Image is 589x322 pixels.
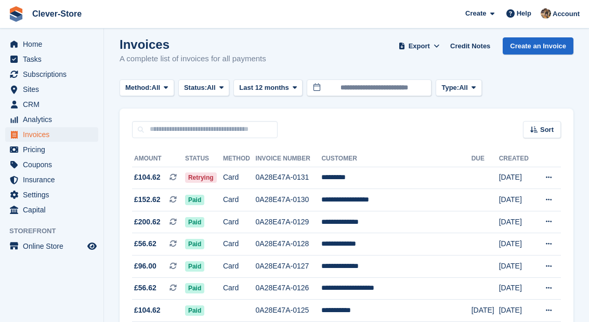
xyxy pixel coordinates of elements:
[256,233,322,256] td: 0A28E47A-0128
[120,53,266,65] p: A complete list of invoices for all payments
[256,300,322,322] td: 0A28E47A-0125
[499,167,535,189] td: [DATE]
[134,194,161,205] span: £152.62
[541,8,551,19] img: Andy Mackinnon
[396,37,442,55] button: Export
[499,211,535,233] td: [DATE]
[23,97,85,112] span: CRM
[185,283,204,293] span: Paid
[185,217,204,227] span: Paid
[499,277,535,300] td: [DATE]
[436,79,481,97] button: Type: All
[23,112,85,127] span: Analytics
[441,83,459,93] span: Type:
[185,305,204,316] span: Paid
[553,9,580,19] span: Account
[23,52,85,66] span: Tasks
[23,67,85,82] span: Subscriptions
[185,172,217,183] span: Retrying
[256,211,322,233] td: 0A28E47A-0129
[5,67,98,82] a: menu
[23,127,85,142] span: Invoices
[23,37,85,51] span: Home
[5,172,98,187] a: menu
[184,83,207,93] span: Status:
[233,79,303,97] button: Last 12 months
[8,6,24,22] img: stora-icon-8386f47178a22dfd0bd8f6a31ec36ba5ce8667c1dd55bd0f319d3a0aa187defe.svg
[472,300,499,322] td: [DATE]
[256,189,322,211] td: 0A28E47A-0130
[185,151,223,167] th: Status
[185,239,204,249] span: Paid
[5,37,98,51] a: menu
[28,5,86,22] a: Clever-Store
[472,151,499,167] th: Due
[256,277,322,300] td: 0A28E47A-0126
[223,151,256,167] th: Method
[5,239,98,253] a: menu
[5,203,98,217] a: menu
[223,189,256,211] td: Card
[540,125,554,135] span: Sort
[9,226,103,236] span: Storefront
[465,8,486,19] span: Create
[223,256,256,278] td: Card
[321,151,471,167] th: Customer
[134,238,156,249] span: £56.62
[23,82,85,97] span: Sites
[23,187,85,202] span: Settings
[120,37,266,51] h1: Invoices
[223,167,256,189] td: Card
[152,83,161,93] span: All
[134,283,156,293] span: £56.62
[409,41,430,51] span: Export
[239,83,289,93] span: Last 12 months
[499,256,535,278] td: [DATE]
[134,172,161,183] span: £104.62
[178,79,229,97] button: Status: All
[120,79,174,97] button: Method: All
[5,112,98,127] a: menu
[446,37,494,55] a: Credit Notes
[256,256,322,278] td: 0A28E47A-0127
[223,233,256,256] td: Card
[5,97,98,112] a: menu
[5,187,98,202] a: menu
[5,142,98,157] a: menu
[499,233,535,256] td: [DATE]
[5,52,98,66] a: menu
[256,151,322,167] th: Invoice Number
[503,37,573,55] a: Create an Invoice
[223,277,256,300] td: Card
[256,167,322,189] td: 0A28E47A-0131
[499,189,535,211] td: [DATE]
[459,83,468,93] span: All
[207,83,216,93] span: All
[23,239,85,253] span: Online Store
[5,127,98,142] a: menu
[23,203,85,217] span: Capital
[5,82,98,97] a: menu
[223,211,256,233] td: Card
[132,151,185,167] th: Amount
[499,300,535,322] td: [DATE]
[517,8,531,19] span: Help
[499,151,535,167] th: Created
[86,240,98,252] a: Preview store
[185,195,204,205] span: Paid
[134,261,156,272] span: £96.00
[125,83,152,93] span: Method:
[185,261,204,272] span: Paid
[134,217,161,227] span: £200.62
[134,305,161,316] span: £104.62
[23,157,85,172] span: Coupons
[5,157,98,172] a: menu
[23,172,85,187] span: Insurance
[23,142,85,157] span: Pricing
